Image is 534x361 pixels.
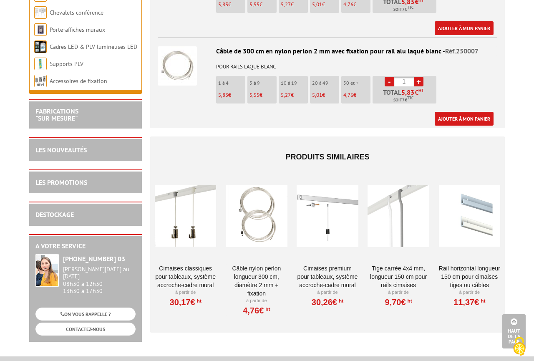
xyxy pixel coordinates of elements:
[393,97,413,104] span: Soit €
[406,298,412,304] sup: HT
[281,2,308,8] p: €
[34,40,47,53] img: Cadres LED & PLV lumineuses LED
[435,21,494,35] a: Ajouter à mon panier
[312,2,339,8] p: €
[218,91,228,98] span: 5,83
[34,58,47,70] img: Supports PLV
[226,298,287,304] p: À partir de
[50,26,105,33] a: Porte-affiches muraux
[281,91,291,98] span: 5,27
[439,289,500,296] p: À partir de
[63,266,136,280] div: [PERSON_NAME][DATE] au [DATE]
[226,264,287,298] a: Câble nylon perlon longueur 300 cm, diamètre 2 mm + fixation
[249,1,259,8] span: 5,55
[243,308,270,313] a: 4,76€HT
[312,80,339,86] p: 20 à 49
[505,333,534,361] button: Cookies (fenêtre modale)
[385,300,412,305] a: 9,70€HT
[445,47,479,55] span: Réf.250007
[50,43,137,50] a: Cadres LED & PLV lumineuses LED
[343,80,370,86] p: 50 et +
[297,289,358,296] p: À partir de
[343,91,353,98] span: 4,76
[50,9,103,16] a: Chevalets conférence
[50,60,83,68] a: Supports PLV
[264,306,270,312] sup: HT
[285,153,369,161] span: Produits similaires
[312,1,322,8] span: 5,01
[218,80,245,86] p: 1 à 4
[35,308,136,321] a: ON VOUS RAPPELLE ?
[35,146,87,154] a: LES NOUVEAUTÉS
[249,91,259,98] span: 5,55
[393,6,413,13] span: Soit €
[368,289,429,296] p: À partir de
[402,6,405,13] span: 7
[312,91,322,98] span: 5,01
[453,300,485,305] a: 11,37€HT
[35,107,78,123] a: FABRICATIONS"Sur Mesure"
[155,264,216,289] a: Cimaises CLASSIQUES pour tableaux, système accroche-cadre mural
[63,266,136,295] div: 08h30 à 12h30 13h30 à 17h30
[35,178,87,187] a: LES PROMOTIONS
[407,96,413,100] sup: TTC
[418,88,424,93] sup: HT
[375,89,436,104] p: Total
[439,264,500,289] a: Rail horizontal longueur 150 cm pour cimaises tiges ou câbles
[297,264,358,289] a: Cimaises PREMIUM pour tableaux, système accroche-cadre mural
[401,89,415,96] span: 5,83
[218,92,245,98] p: €
[35,242,136,250] h2: A votre service
[312,92,339,98] p: €
[368,264,429,289] a: Tige carrée 4x4 mm, longueur 150 cm pour rails cimaises
[401,89,424,96] span: €
[407,5,413,10] sup: TTC
[155,289,216,296] p: À partir de
[249,92,277,98] p: €
[249,80,277,86] p: 5 à 9
[337,298,343,304] sup: HT
[502,314,526,348] a: Haut de la page
[281,80,308,86] p: 10 à 19
[195,298,202,304] sup: HT
[50,77,107,85] a: Accessoires de fixation
[435,112,494,126] a: Ajouter à mon panier
[35,254,59,287] img: widget-service.jpg
[249,2,277,8] p: €
[312,300,343,305] a: 30,26€HT
[479,298,485,304] sup: HT
[281,1,291,8] span: 5,27
[34,23,47,36] img: Porte-affiches muraux
[34,6,47,19] img: Chevalets conférence
[281,92,308,98] p: €
[343,92,370,98] p: €
[35,210,74,219] a: DESTOCKAGE
[343,2,370,8] p: €
[218,1,228,8] span: 5,83
[218,2,245,8] p: €
[158,58,497,70] p: POUR RAILS LAQUE BLANC
[343,1,353,8] span: 4,76
[385,77,394,86] a: -
[402,97,405,104] span: 7
[158,46,197,86] img: Câble de 300 cm en nylon perlon 2 mm avec fixation pour rail alu laqué blanc
[509,336,530,357] img: Cookies (fenêtre modale)
[414,77,423,86] a: +
[34,75,47,87] img: Accessoires de fixation
[63,255,125,263] strong: [PHONE_NUMBER] 03
[170,300,202,305] a: 30,17€HT
[158,46,497,56] div: Câble de 300 cm en nylon perlon 2 mm avec fixation pour rail alu laqué blanc -
[35,323,136,336] a: CONTACTEZ-NOUS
